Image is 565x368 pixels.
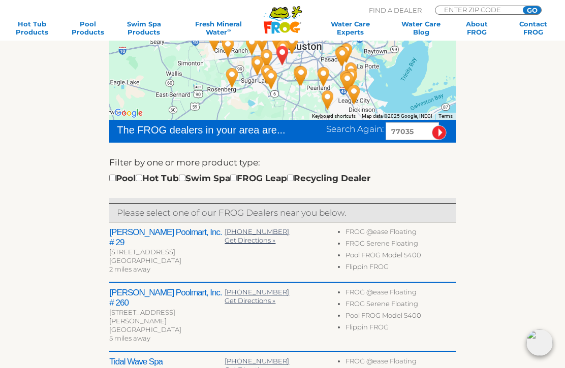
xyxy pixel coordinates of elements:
[225,227,289,236] a: [PHONE_NUMBER]
[267,32,299,68] div: Leslie's Poolmart, Inc. # 29 - 2 miles away.
[109,156,260,169] label: Filter by one or more product type:
[286,58,317,93] div: Leslie's Poolmart Inc # 601 - 9 miles away.
[109,288,225,308] h2: [PERSON_NAME] Poolmart, Inc. # 260
[346,288,456,299] li: FROG @ease Floating
[526,329,553,356] img: openIcon
[66,20,110,36] a: PoolProducts
[455,20,499,36] a: AboutFROG
[346,239,456,251] li: FROG Serene Floating
[109,248,225,256] div: [STREET_ADDRESS]
[242,48,273,83] div: Leslie's Poolmart Inc # 1009 - 9 miles away.
[326,124,384,134] span: Search Again:
[225,296,275,305] a: Get Directions »
[109,334,150,342] span: 5 miles away
[122,20,166,36] a: Swim SpaProducts
[314,20,387,36] a: Water CareExperts
[225,288,289,296] a: [PHONE_NUMBER]
[438,113,453,119] a: Terms (opens in new tab)
[256,61,287,97] div: Leslie's Poolmart, Inc. # 779 - 9 miles away.
[346,299,456,311] li: FROG Serene Floating
[312,82,343,118] div: Leslie's Poolmart, Inc. # 736 - 21 miles away.
[399,20,443,36] a: Water CareBlog
[346,251,456,262] li: Pool FROG Model 5400
[10,20,54,36] a: Hot TubProducts
[252,56,283,92] div: Leslie's Poolmart Inc # 1027 - 8 miles away.
[109,256,225,265] div: [GEOGRAPHIC_DATA]
[511,20,555,36] a: ContactFROG
[225,236,275,244] a: Get Directions »
[109,308,225,325] div: [STREET_ADDRESS][PERSON_NAME]
[112,107,145,120] img: Google
[216,60,248,95] div: Leslie's Poolmart, Inc. # 629 - 18 miles away.
[432,125,447,140] input: Submit
[212,29,244,65] div: Leslie's Poolmart, Inc. # 679 - 18 miles away.
[443,6,512,13] input: Zip Code Form
[112,107,145,120] a: Open this area in Google Maps (opens a new window)
[327,39,358,74] div: Leslie's Poolmart Inc # 1014 - 20 miles away.
[369,6,422,15] p: Find A Dealer
[336,60,367,96] div: Glacier Pool Supplies & Spas - 24 miles away.
[312,113,356,120] button: Keyboard shortcuts
[267,38,298,73] div: HOUSTON, TX 77035
[117,122,286,138] div: The FROG dealers in your area are...
[326,38,357,74] div: Leslie's Poolmart, Inc. # 520 - 19 miles away.
[332,64,363,99] div: Leslie's Poolmart Inc # 116 - 23 miles away.
[227,27,231,33] sup: ∞
[335,54,367,90] div: Leslie's Poolmart, Inc. # 433 - 23 miles away.
[331,35,362,71] div: Leslie's Poolmart, Inc. # 289 - 21 miles away.
[346,311,456,323] li: Pool FROG Model 5400
[109,227,225,248] h2: [PERSON_NAME] Poolmart, Inc. # 29
[109,265,150,273] span: 2 miles away
[225,357,289,365] a: [PHONE_NUMBER]
[178,20,259,36] a: Fresh MineralWater∞
[346,227,456,239] li: FROG @ease Floating
[346,262,456,274] li: Flippin FROG
[308,59,339,94] div: Leslie's Poolmart Inc # 133 - 15 miles away.
[109,172,370,185] div: Pool Hot Tub Swim Spa FROG Leap Recycling Dealer
[346,323,456,334] li: Flippin FROG
[109,325,225,334] div: [GEOGRAPHIC_DATA]
[338,77,370,112] div: Leslie's Poolmart Inc # 602 - 27 miles away.
[330,62,362,98] div: Leslie's Poolmart Inc # 1003 - 22 miles away.
[362,113,432,119] span: Map data ©2025 Google, INEGI
[109,357,225,367] h2: Tidal Wave Spa
[523,6,541,14] input: GO
[276,26,308,62] div: Leslie's Poolmart, Inc. # 260 - 5 miles away.
[117,206,448,219] p: Please select one of our FROG Dealers near you below.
